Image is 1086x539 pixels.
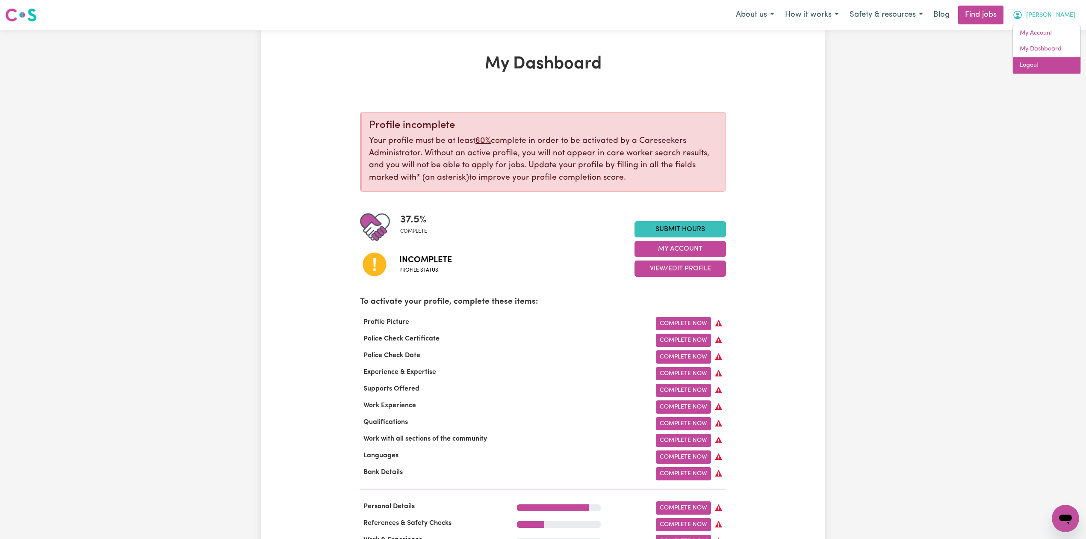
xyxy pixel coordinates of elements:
[360,319,413,326] span: Profile Picture
[360,469,406,476] span: Bank Details
[656,417,711,430] a: Complete Now
[656,367,711,380] a: Complete Now
[360,435,490,442] span: Work with all sections of the community
[1007,6,1081,24] button: My Account
[634,261,726,277] button: View/Edit Profile
[1013,25,1080,41] a: My Account
[656,434,711,447] a: Complete Now
[360,335,443,342] span: Police Check Certificate
[360,369,440,376] span: Experience & Expertise
[779,6,844,24] button: How it works
[1013,41,1080,57] a: My Dashboard
[634,221,726,237] a: Submit Hours
[656,400,711,414] a: Complete Now
[656,467,711,480] a: Complete Now
[399,254,452,267] span: Incomplete
[360,296,726,308] p: To activate your profile, complete these items:
[1052,505,1079,532] iframe: Button to launch messaging window
[634,241,726,257] button: My Account
[1026,11,1075,20] span: [PERSON_NAME]
[1013,57,1080,74] a: Logout
[360,452,402,459] span: Languages
[5,5,37,25] a: Careseekers logo
[400,212,427,228] span: 37.5 %
[416,174,469,182] span: an asterisk
[360,54,726,74] h1: My Dashboard
[844,6,928,24] button: Safety & resources
[399,267,452,274] span: Profile status
[360,520,455,527] span: References & Safety Checks
[475,137,491,145] u: 60%
[656,450,711,464] a: Complete Now
[656,334,711,347] a: Complete Now
[730,6,779,24] button: About us
[360,385,423,392] span: Supports Offered
[1012,25,1081,74] div: My Account
[656,501,711,515] a: Complete Now
[656,350,711,364] a: Complete Now
[928,6,955,24] a: Blog
[656,518,711,531] a: Complete Now
[360,402,419,409] span: Work Experience
[360,352,424,359] span: Police Check Date
[360,419,411,426] span: Qualifications
[958,6,1003,24] a: Find jobs
[360,503,418,510] span: Personal Details
[5,7,37,23] img: Careseekers logo
[369,135,719,184] p: Your profile must be at least complete in order to be activated by a Careseekers Administrator. W...
[369,119,719,132] div: Profile incomplete
[656,317,711,330] a: Complete Now
[656,384,711,397] a: Complete Now
[400,212,434,242] div: Profile completeness: 37.5%
[400,228,427,235] span: complete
